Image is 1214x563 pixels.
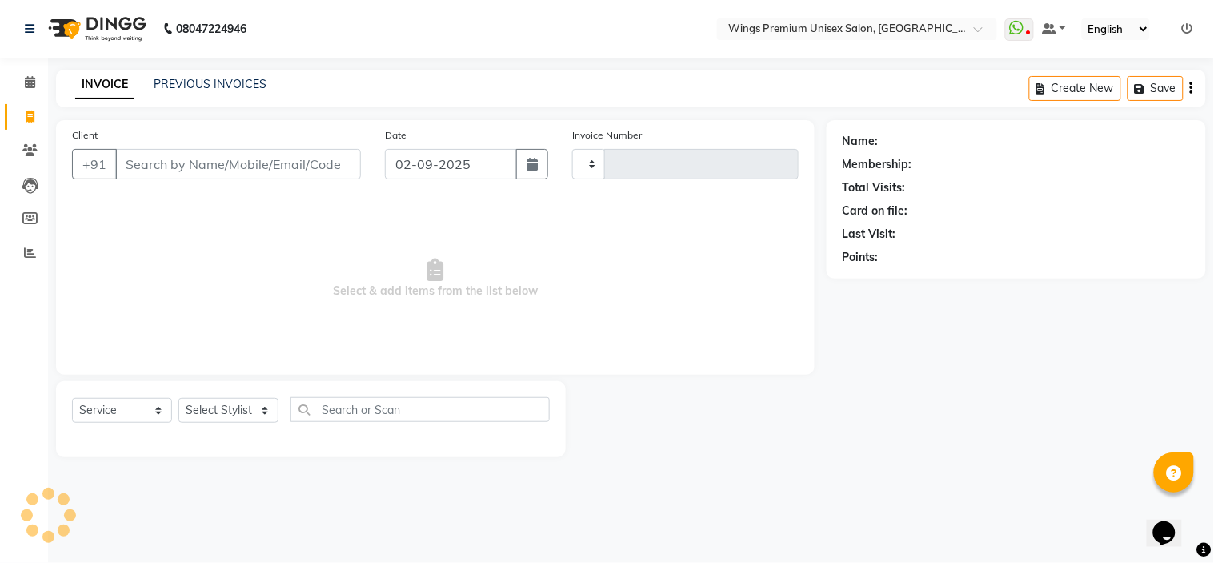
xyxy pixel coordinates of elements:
button: +91 [72,149,117,179]
label: Invoice Number [572,128,642,143]
a: INVOICE [75,70,134,99]
div: Total Visits: [843,179,906,196]
div: Name: [843,133,879,150]
button: Create New [1029,76,1121,101]
input: Search by Name/Mobile/Email/Code [115,149,361,179]
label: Date [385,128,407,143]
b: 08047224946 [176,6,246,51]
div: Last Visit: [843,226,896,243]
div: Card on file: [843,203,908,219]
input: Search or Scan [290,397,550,422]
label: Client [72,128,98,143]
a: PREVIOUS INVOICES [154,77,266,91]
button: Save [1128,76,1184,101]
span: Select & add items from the list below [72,199,799,359]
img: logo [41,6,150,51]
iframe: chat widget [1147,499,1198,547]
div: Membership: [843,156,912,173]
div: Points: [843,249,879,266]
